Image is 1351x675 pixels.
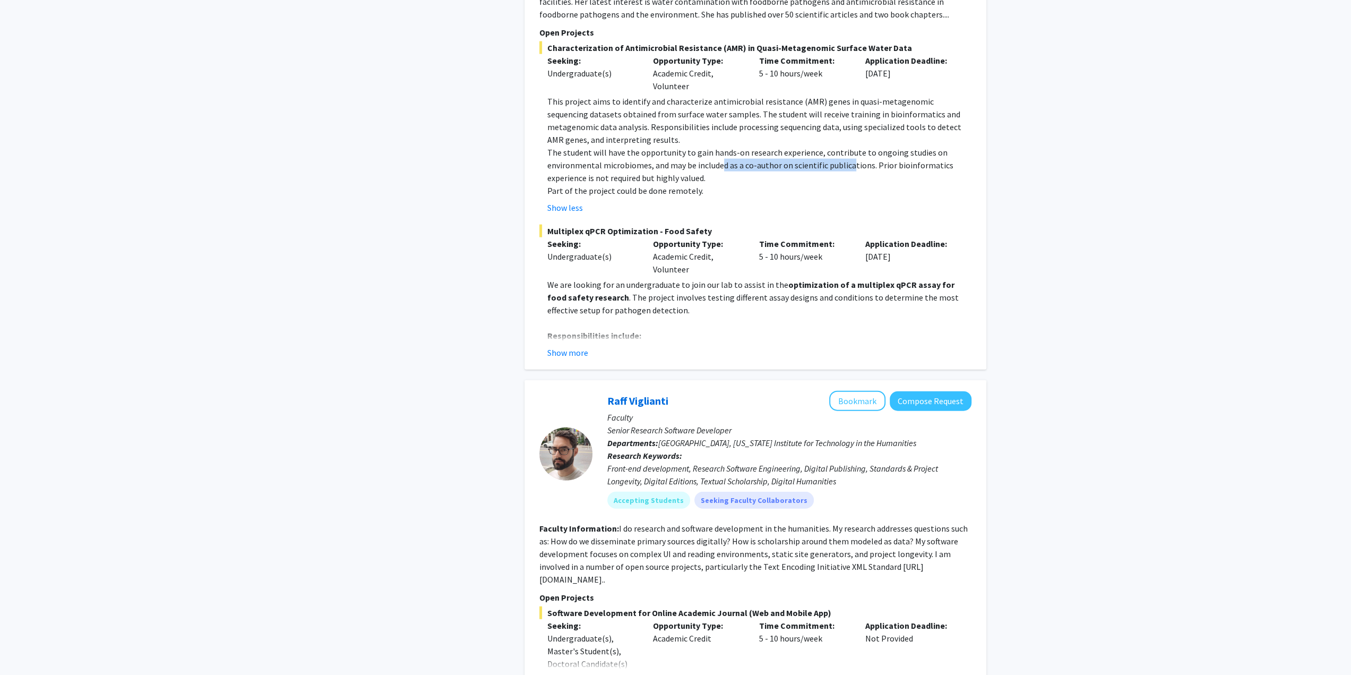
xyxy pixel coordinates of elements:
p: Seeking: [547,54,638,67]
strong: Responsibilities include: [547,330,641,341]
p: Faculty [607,411,971,424]
p: Senior Research Software Developer [607,424,971,437]
span: Software Development for Online Academic Journal (Web and Mobile App) [539,606,971,619]
p: This project aims to identify and characterize antimicrobial resistance (AMR) genes in quasi-meta... [547,95,971,146]
b: Departments: [607,438,658,448]
p: Time Commitment: [759,619,849,632]
div: Undergraduate(s) [547,67,638,80]
div: [DATE] [857,54,963,92]
p: Opportunity Type: [653,237,743,250]
mat-chip: Seeking Faculty Collaborators [694,492,814,509]
b: Faculty Information: [539,523,619,534]
iframe: Chat [8,627,45,667]
p: The student will have the opportunity to gain hands-on research experience, contribute to ongoing... [547,146,971,184]
div: 5 - 10 hours/week [751,237,857,276]
p: Application Deadline: [865,237,956,250]
span: [GEOGRAPHIC_DATA], [US_STATE] Institute for Technology in the Humanities [658,438,916,448]
span: Multiplex qPCR Optimization - Food Safety [539,225,971,237]
p: Seeking: [547,619,638,632]
mat-chip: Accepting Students [607,492,690,509]
p: Seeking: [547,237,638,250]
fg-read-more: I do research and software development in the humanities. My research addresses questions such as... [539,523,968,585]
div: 5 - 10 hours/week [751,54,857,92]
p: Open Projects [539,591,971,604]
button: Compose Request to Raff Viglianti [890,391,971,411]
p: Time Commitment: [759,54,849,67]
div: Undergraduate(s) [547,250,638,263]
p: Opportunity Type: [653,619,743,632]
div: Academic Credit, Volunteer [645,54,751,92]
button: Show more [547,346,588,359]
div: Front-end development, Research Software Engineering, Digital Publishing, Standards & Project Lon... [607,462,971,488]
button: Add Raff Viglianti to Bookmarks [829,391,885,411]
p: Open Projects [539,26,971,39]
a: Raff Viglianti [607,394,668,407]
p: We are looking for an undergraduate to join our lab to assist in the . The project involves testi... [547,278,971,317]
span: Characterization of Antimicrobial Resistance (AMR) in Quasi-Metagenomic Surface Water Data [539,41,971,54]
div: [DATE] [857,237,963,276]
p: Application Deadline: [865,54,956,67]
p: Application Deadline: [865,619,956,632]
button: Show less [547,201,583,214]
strong: optimization of a multiplex qPCR assay for food safety research [547,279,954,303]
p: Time Commitment: [759,237,849,250]
div: Academic Credit, Volunteer [645,237,751,276]
p: Part of the project could be done remotely. [547,184,971,197]
p: Opportunity Type: [653,54,743,67]
b: Research Keywords: [607,450,682,461]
